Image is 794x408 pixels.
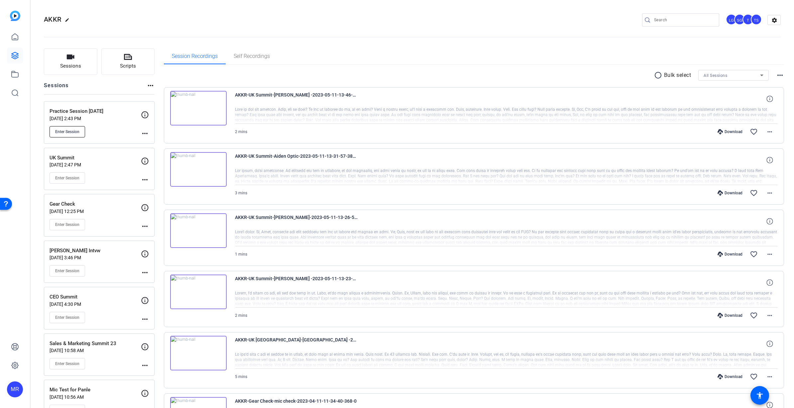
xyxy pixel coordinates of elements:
[235,129,247,134] span: 2 mins
[55,222,79,227] span: Enter Session
[235,275,358,291] span: AKKR-UK Summit-[PERSON_NAME] -2023-05-11-13-23-07-520-0
[50,107,141,115] p: Practice Session [DATE]
[50,394,141,400] p: [DATE] 10:56 AM
[44,15,61,23] span: AKKR
[170,91,227,125] img: thumb-nail
[714,252,746,257] div: Download
[235,191,247,195] span: 3 mins
[751,14,762,26] ngx-avatar: Tracy Shaw
[50,154,141,162] p: UK Summit
[141,222,149,230] mat-icon: more_horiz
[10,11,20,21] img: blue-gradient.svg
[664,71,691,79] p: Bulk select
[172,54,218,59] span: Session Recordings
[170,275,227,309] img: thumb-nail
[734,14,745,25] div: SG
[50,200,141,208] p: Gear Check
[50,358,85,369] button: Enter Session
[141,315,149,323] mat-icon: more_horiz
[766,189,774,197] mat-icon: more_horiz
[50,340,141,347] p: Sales & Marketing Summit 23
[776,71,784,79] mat-icon: more_horiz
[50,116,141,121] p: [DATE] 2:43 PM
[50,162,141,167] p: [DATE] 2:47 PM
[50,172,85,184] button: Enter Session
[55,129,79,134] span: Enter Session
[50,293,141,301] p: CEO Summit
[235,152,358,168] span: AKKR-UK Summit-Aiden Optic-2023-05-11-13-31-57-381-0
[60,62,81,70] span: Sessions
[654,16,714,24] input: Search
[235,213,358,229] span: AKKR-UK Summit-[PERSON_NAME]-2023-05-11-13-26-55-943-0
[44,82,69,94] h2: Sessions
[55,315,79,320] span: Enter Session
[654,71,664,79] mat-icon: radio_button_unchecked
[141,269,149,277] mat-icon: more_horiz
[750,250,758,258] mat-icon: favorite_border
[235,336,358,352] span: AKKR-UK [GEOGRAPHIC_DATA]-[GEOGRAPHIC_DATA] -2023-05-11-13-06-28-274-0
[235,91,358,107] span: AKKR-UK Summit-[PERSON_NAME] -2023-05-11-13-46-40-344-0
[714,190,746,196] div: Download
[50,265,85,277] button: Enter Session
[141,361,149,369] mat-icon: more_horiz
[750,128,758,136] mat-icon: favorite_border
[50,126,85,137] button: Enter Session
[50,209,141,214] p: [DATE] 12:25 PM
[766,128,774,136] mat-icon: more_horiz
[147,82,155,90] mat-icon: more_horiz
[65,18,73,26] mat-icon: edit
[235,374,247,379] span: 5 mins
[50,255,141,260] p: [DATE] 3:46 PM
[714,374,746,379] div: Download
[120,62,136,70] span: Scripts
[55,175,79,181] span: Enter Session
[235,313,247,318] span: 2 mins
[170,213,227,248] img: thumb-nail
[235,252,247,257] span: 1 mins
[750,373,758,381] mat-icon: favorite_border
[714,313,746,318] div: Download
[50,386,141,394] p: Mic Test for Panle
[766,250,774,258] mat-icon: more_horiz
[50,247,141,255] p: [PERSON_NAME] Intvw
[768,15,781,25] mat-icon: settings
[734,14,746,26] ngx-avatar: Sharon Gottula
[50,302,141,307] p: [DATE] 4:30 PM
[101,48,155,75] button: Scripts
[141,129,149,137] mat-icon: more_horiz
[766,311,774,319] mat-icon: more_horiz
[726,14,737,26] ngx-avatar: Laura Garfield
[756,391,764,399] mat-icon: accessibility
[55,268,79,274] span: Enter Session
[726,14,737,25] div: LG
[141,176,149,184] mat-icon: more_horiz
[50,348,141,353] p: [DATE] 10:58 AM
[44,48,97,75] button: Sessions
[742,14,754,26] ngx-avatar: Taylor
[766,373,774,381] mat-icon: more_horiz
[50,312,85,323] button: Enter Session
[751,14,762,25] div: TS
[742,14,753,25] div: T
[234,54,270,59] span: Self Recordings
[7,381,23,397] div: MR
[50,219,85,230] button: Enter Session
[55,361,79,366] span: Enter Session
[750,189,758,197] mat-icon: favorite_border
[704,73,727,78] span: All Sessions
[170,152,227,187] img: thumb-nail
[714,129,746,134] div: Download
[170,336,227,370] img: thumb-nail
[750,311,758,319] mat-icon: favorite_border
